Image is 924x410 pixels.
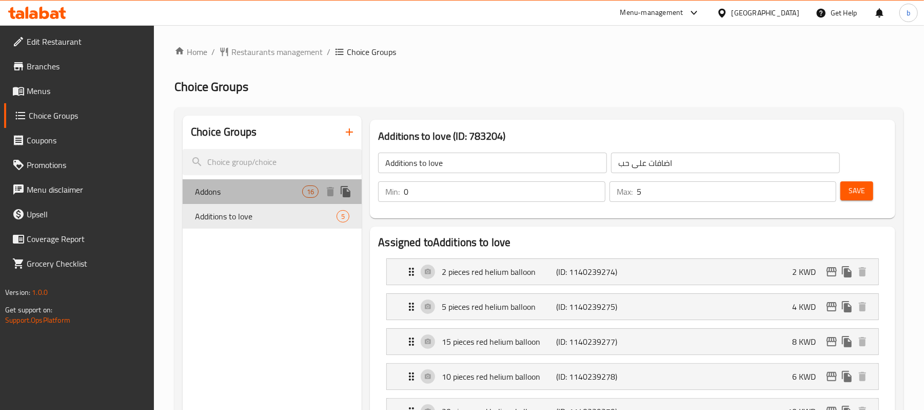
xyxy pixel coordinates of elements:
[29,109,146,122] span: Choice Groups
[378,359,887,394] li: Expand
[231,46,323,58] span: Restaurants management
[27,257,146,270] span: Grocery Checklist
[378,289,887,324] li: Expand
[27,208,146,220] span: Upsell
[442,301,556,313] p: 5 pieces red helium balloon
[4,177,154,202] a: Menu disclaimer
[5,303,52,316] span: Get support on:
[387,364,878,389] div: Expand
[4,29,154,54] a: Edit Restaurant
[387,259,878,285] div: Expand
[183,204,362,229] div: Additions to love5
[792,370,824,383] p: 6 KWD
[5,313,70,327] a: Support.OpsPlatform
[211,46,215,58] li: /
[855,334,870,349] button: delete
[442,370,556,383] p: 10 pieces red helium balloon
[557,370,633,383] p: (ID: 1140239278)
[338,184,353,199] button: duplicate
[855,264,870,279] button: delete
[337,212,349,221] span: 5
[27,85,146,97] span: Menus
[387,294,878,320] div: Expand
[839,369,855,384] button: duplicate
[378,128,887,144] h3: Additions to love (ID: 783204)
[378,235,887,250] h2: Assigned to Additions to love
[183,149,362,175] input: search
[557,266,633,278] p: (ID: 1140239274)
[824,369,839,384] button: edit
[4,103,154,128] a: Choice Groups
[442,336,556,348] p: 15 pieces red helium balloon
[792,266,824,278] p: 2 KWD
[195,210,337,222] span: Additions to love
[824,264,839,279] button: edit
[907,7,910,18] span: b
[195,185,302,198] span: Addons
[792,301,824,313] p: 4 KWD
[27,60,146,72] span: Branches
[732,7,799,18] div: [GEOGRAPHIC_DATA]
[557,301,633,313] p: (ID: 1140239275)
[323,184,338,199] button: delete
[347,46,396,58] span: Choice Groups
[855,299,870,314] button: delete
[849,184,865,197] span: Save
[27,159,146,171] span: Promotions
[839,334,855,349] button: duplicate
[4,251,154,276] a: Grocery Checklist
[174,75,248,98] span: Choice Groups
[27,183,146,196] span: Menu disclaimer
[5,286,30,299] span: Version:
[27,233,146,245] span: Coverage Report
[617,185,633,198] p: Max:
[840,181,873,200] button: Save
[839,264,855,279] button: duplicate
[174,46,903,58] nav: breadcrumb
[4,54,154,79] a: Branches
[27,35,146,48] span: Edit Restaurant
[839,299,855,314] button: duplicate
[378,324,887,359] li: Expand
[191,124,257,140] h2: Choice Groups
[4,79,154,103] a: Menus
[32,286,48,299] span: 1.0.0
[303,187,318,197] span: 16
[4,202,154,227] a: Upsell
[219,46,323,58] a: Restaurants management
[824,334,839,349] button: edit
[620,7,683,19] div: Menu-management
[378,254,887,289] li: Expand
[855,369,870,384] button: delete
[4,128,154,153] a: Coupons
[337,210,349,222] div: Choices
[183,179,362,204] div: Addons16deleteduplicate
[27,134,146,146] span: Coupons
[792,336,824,348] p: 8 KWD
[302,185,319,198] div: Choices
[557,336,633,348] p: (ID: 1140239277)
[174,46,207,58] a: Home
[4,227,154,251] a: Coverage Report
[385,185,400,198] p: Min:
[4,153,154,177] a: Promotions
[387,329,878,355] div: Expand
[824,299,839,314] button: edit
[327,46,330,58] li: /
[442,266,556,278] p: 2 pieces red helium balloon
